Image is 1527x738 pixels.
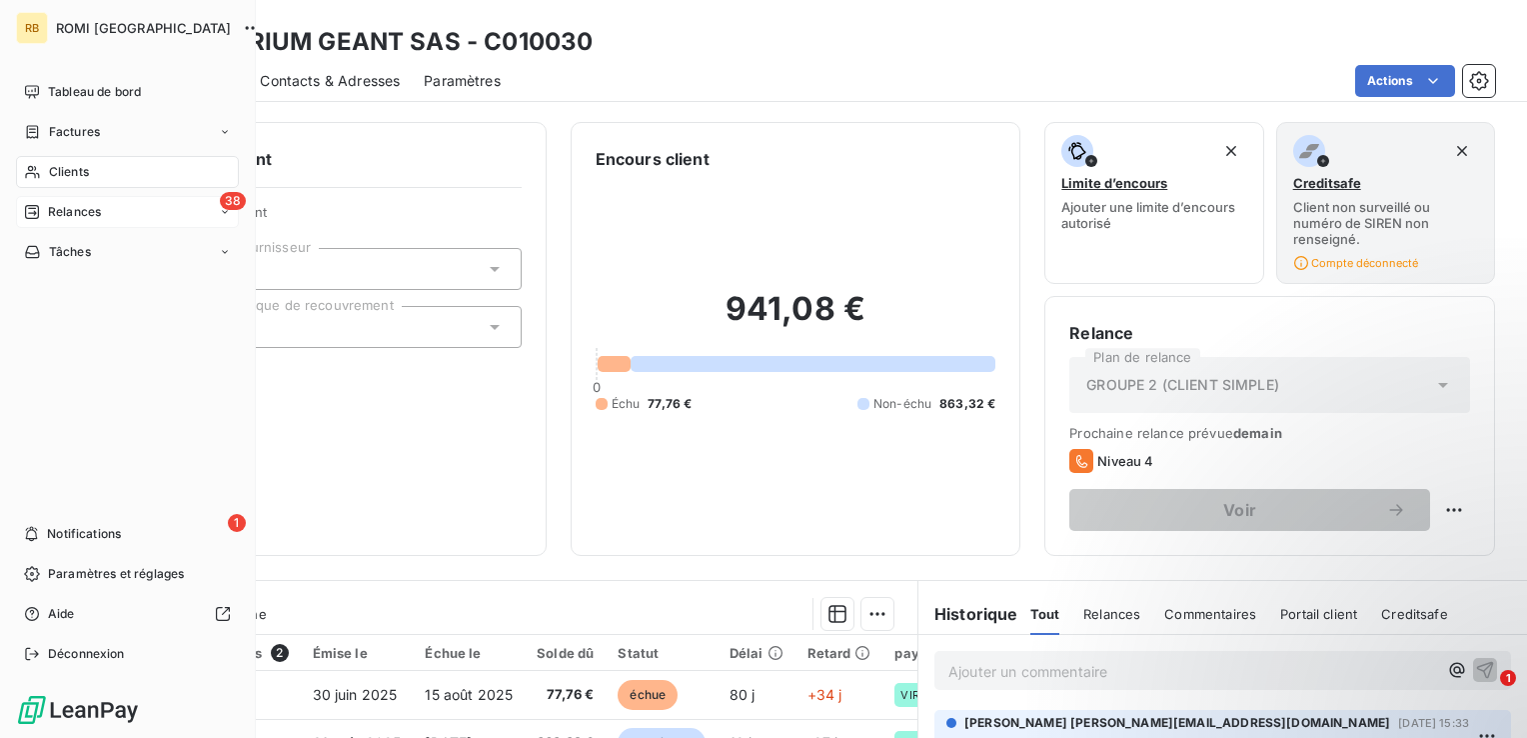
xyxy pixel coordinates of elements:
[807,645,871,661] div: Retard
[220,192,246,210] span: 38
[1233,425,1282,441] span: demain
[313,645,402,661] div: Émise le
[425,686,513,703] span: 15 août 2025
[16,694,140,726] img: Logo LeanPay
[596,147,710,171] h6: Encours client
[47,525,121,543] span: Notifications
[939,395,995,413] span: 863,32 €
[49,163,89,181] span: Clients
[648,395,692,413] span: 77,76 €
[1097,453,1153,469] span: Niveau 4
[873,395,931,413] span: Non-échu
[1093,502,1386,518] span: Voir
[1459,670,1507,718] iframe: Intercom live chat
[1069,489,1430,531] button: Voir
[176,24,593,60] h3: AQUARIUM GEANT SAS - C010030
[1127,544,1527,684] iframe: Intercom notifications message
[918,602,1018,626] h6: Historique
[16,598,239,630] a: Aide
[1276,122,1495,284] button: CreditsafeClient non surveillé ou numéro de SIREN non renseigné.Compte déconnecté
[1083,606,1140,622] span: Relances
[1355,65,1455,97] button: Actions
[49,123,100,141] span: Factures
[48,203,101,221] span: Relances
[424,71,501,91] span: Paramètres
[228,514,246,532] span: 1
[730,645,783,661] div: Délai
[964,714,1390,732] span: [PERSON_NAME] [PERSON_NAME][EMAIL_ADDRESS][DOMAIN_NAME]
[49,243,91,261] span: Tâches
[16,12,48,44] div: RB
[260,71,400,91] span: Contacts & Adresses
[1061,175,1167,191] span: Limite d’encours
[425,645,513,661] div: Échue le
[537,645,594,661] div: Solde dû
[618,645,705,661] div: Statut
[121,147,522,171] h6: Informations client
[56,20,231,36] span: ROMI [GEOGRAPHIC_DATA]
[1030,606,1060,622] span: Tout
[894,645,1019,661] div: paymentTypeCode
[161,204,522,232] span: Propriétés Client
[1069,425,1470,441] span: Prochaine relance prévue
[1293,255,1418,271] span: Compte déconnecté
[730,686,756,703] span: 80 j
[593,379,601,395] span: 0
[48,605,75,623] span: Aide
[1500,670,1516,686] span: 1
[1293,175,1361,191] span: Creditsafe
[612,395,641,413] span: Échu
[1061,199,1246,231] span: Ajouter une limite d’encours autorisé
[313,686,398,703] span: 30 juin 2025
[618,680,678,710] span: échue
[1398,717,1469,729] span: [DATE] 15:33
[1293,199,1478,247] span: Client non surveillé ou numéro de SIREN non renseigné.
[807,686,842,703] span: +34 j
[596,289,996,349] h2: 941,08 €
[900,689,918,701] span: VIR
[537,685,594,705] span: 77,76 €
[48,83,141,101] span: Tableau de bord
[1069,321,1470,345] h6: Relance
[1086,375,1279,395] span: GROUPE 2 (CLIENT SIMPLE)
[48,565,184,583] span: Paramètres et réglages
[1044,122,1263,284] button: Limite d’encoursAjouter une limite d’encours autorisé
[271,644,289,662] span: 2
[48,645,125,663] span: Déconnexion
